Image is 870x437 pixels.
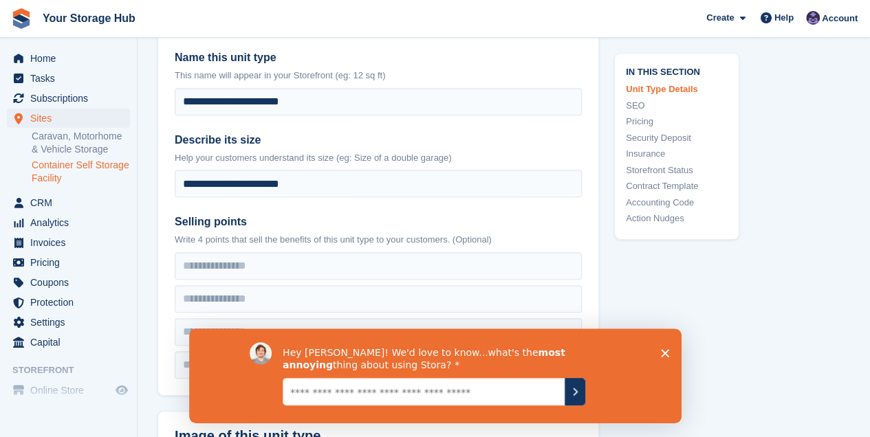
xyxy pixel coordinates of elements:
a: menu [7,313,130,332]
span: Tasks [30,69,113,88]
span: In this section [626,65,728,78]
p: Help your customers understand its size (eg: Size of a double garage) [175,151,582,165]
a: Security Deposit [626,131,728,145]
a: menu [7,293,130,312]
span: Subscriptions [30,89,113,108]
p: This name will appear in your Storefront (eg: 12 sq ft) [175,69,582,82]
a: menu [7,193,130,212]
span: Settings [30,313,113,332]
p: Write 4 points that sell the benefits of this unit type to your customers. (Optional) [175,233,582,247]
a: menu [7,213,130,232]
span: Invoices [30,233,113,252]
span: Online Store [30,381,113,400]
span: Coupons [30,273,113,292]
a: Caravan, Motorhome & Vehicle Storage [32,130,130,156]
a: Action Nudges [626,212,728,226]
span: Account [822,12,858,25]
img: stora-icon-8386f47178a22dfd0bd8f6a31ec36ba5ce8667c1dd55bd0f319d3a0aa187defe.svg [11,8,32,29]
span: Create [706,11,734,25]
a: Pricing [626,115,728,129]
a: menu [7,333,130,352]
span: CRM [30,193,113,212]
a: menu [7,89,130,108]
a: menu [7,69,130,88]
a: SEO [626,99,728,113]
a: menu [7,381,130,400]
label: Selling points [175,214,582,230]
a: Insurance [626,148,728,161]
span: Storefront [12,363,137,377]
a: Storefront Status [626,164,728,177]
a: menu [7,109,130,128]
a: Unit Type Details [626,83,728,97]
a: menu [7,253,130,272]
span: Protection [30,293,113,312]
span: Home [30,49,113,68]
a: Your Storage Hub [37,7,141,30]
span: Pricing [30,253,113,272]
label: Name this unit type [175,49,582,66]
span: Capital [30,333,113,352]
span: Help [774,11,794,25]
a: Accounting Code [626,196,728,210]
span: Analytics [30,213,113,232]
a: menu [7,49,130,68]
a: Container Self Storage Facility [32,159,130,185]
iframe: Survey by David from Stora [189,328,682,423]
span: Sites [30,109,113,128]
a: menu [7,233,130,252]
img: Liam Beddard [806,11,820,25]
a: Contract Template [626,180,728,194]
label: Describe its size [175,132,582,148]
a: Preview store [113,382,130,399]
a: menu [7,273,130,292]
